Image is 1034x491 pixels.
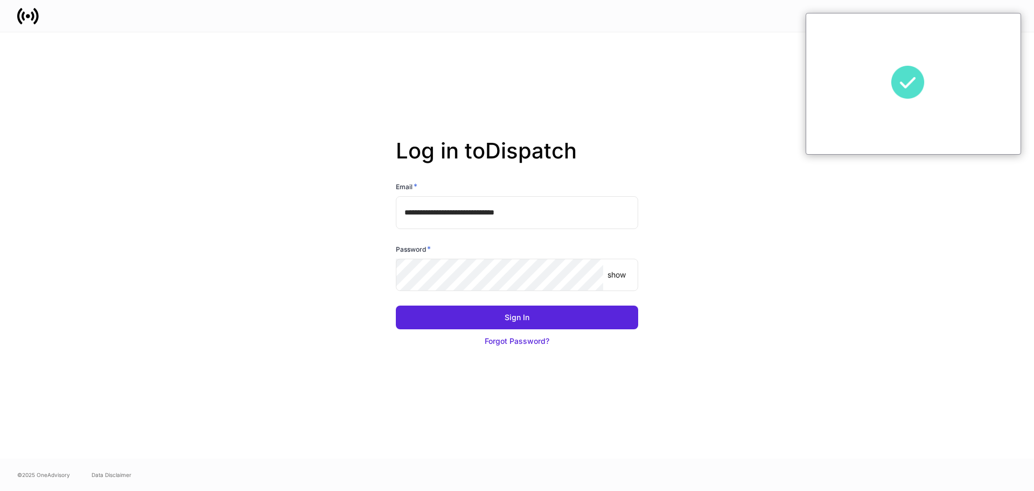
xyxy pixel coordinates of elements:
[396,329,638,353] button: Forgot Password?
[396,181,417,192] h6: Email
[396,244,431,254] h6: Password
[485,336,549,347] div: Forgot Password?
[607,269,626,280] p: show
[396,306,638,329] button: Sign In
[17,471,70,479] span: © 2025 OneAdvisory
[92,471,131,479] a: Data Disclaimer
[396,138,638,181] h2: Log in to Dispatch
[505,312,529,323] div: Sign In
[890,65,939,100] span: Success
